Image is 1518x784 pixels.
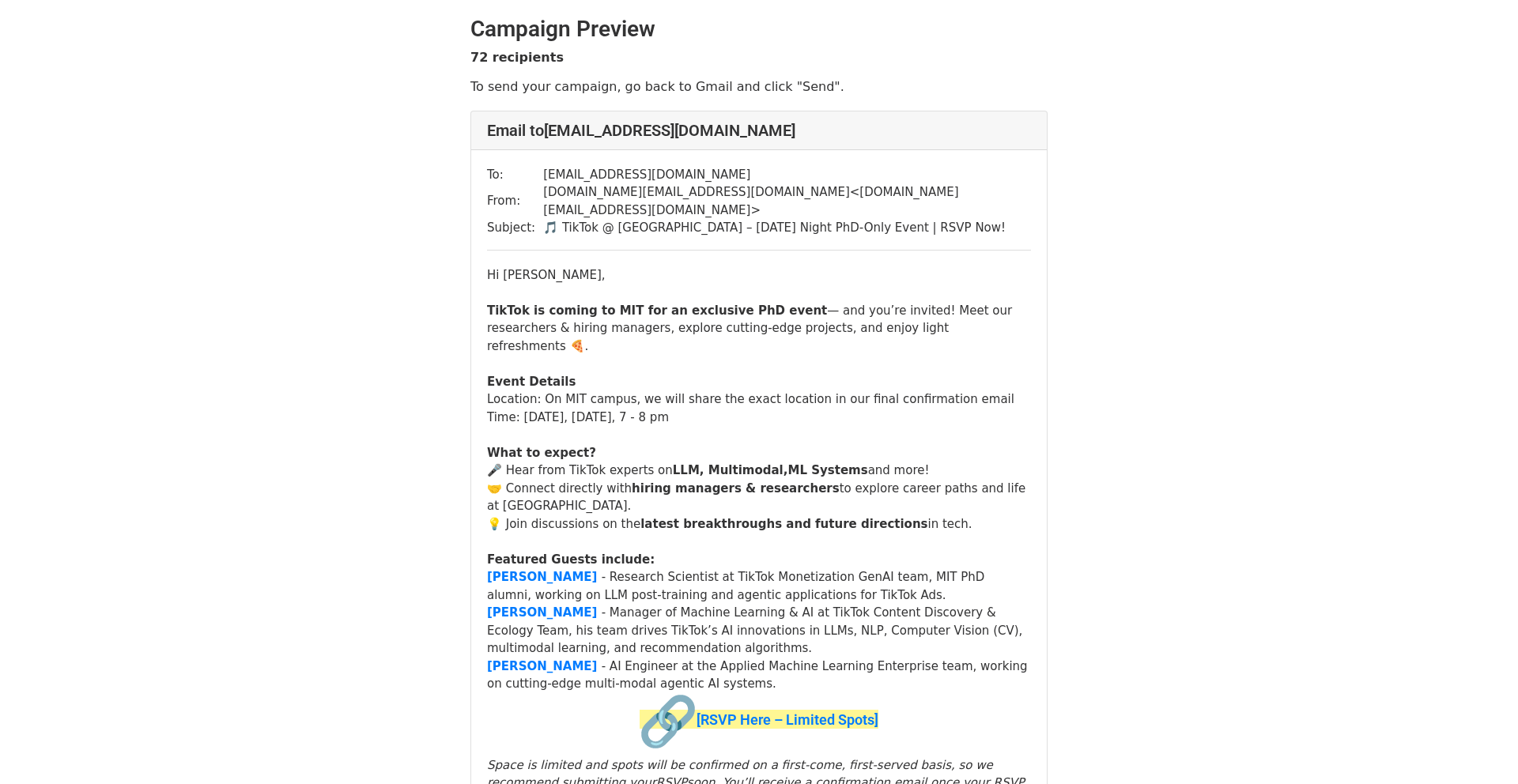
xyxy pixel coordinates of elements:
[640,711,878,728] font: [RSVP Here – Limited Spots]
[632,481,840,496] strong: hiring managers & researchers
[487,121,1031,140] h4: Email to [EMAIL_ADDRESS][DOMAIN_NAME]
[487,183,543,219] td: From:
[487,446,596,460] strong: What to expect?
[487,552,655,567] strong: Featured Guests include:
[640,710,878,729] a: 🔗[RSVP Here – Limited Spots]
[673,463,700,477] strong: LLM
[470,50,564,65] strong: 72 recipients
[487,375,576,389] strong: Event Details
[487,659,597,673] a: [PERSON_NAME]
[543,219,1031,237] td: 🎵 TikTok @ [GEOGRAPHIC_DATA] – [DATE] Night PhD-Only Event | RSVP Now!
[487,568,1031,604] div: - Research Scientist at TikTok Monetization GenAI team, MIT PhD alumni, working on LLM post-train...
[487,409,1031,427] div: Time: [DATE], [DATE], 7 - 8 pm
[487,515,1031,533] div: 💡 Join discussions on the in tech.
[543,183,1031,219] td: [DOMAIN_NAME][EMAIL_ADDRESS][DOMAIN_NAME] < [DOMAIN_NAME][EMAIL_ADDRESS][DOMAIN_NAME] >
[811,463,867,477] strong: Systems
[640,517,927,531] strong: latest breakthroughs and future directions
[640,693,697,750] img: 🔗
[470,78,1048,95] p: To send your campaign, go back to Gmail and click "Send".
[487,266,1031,285] div: Hi [PERSON_NAME],
[487,604,1031,658] div: - Manager of Machine Learning & AI at TikTok Content Discovery & Ecology Team, his team drives Ti...
[487,302,1031,356] div: — and you’re invited! Meet our researchers & hiring managers, explore cutting-edge projects, and ...
[487,303,827,318] strong: TikTok is coming to MIT for an exclusive PhD event
[470,16,1048,43] h2: Campaign Preview
[487,605,597,620] a: [PERSON_NAME]
[487,480,1031,515] div: 🤝 Connect directly with to explore career paths and life at [GEOGRAPHIC_DATA].
[487,390,1031,409] div: Location: On MIT campus, we will share the exact location in our final confirmation email
[487,219,543,237] td: Subject:
[543,166,1031,184] td: [EMAIL_ADDRESS][DOMAIN_NAME]
[487,570,597,584] a: [PERSON_NAME]
[487,166,543,184] td: To:
[487,658,1031,693] div: - AI Engineer at the Applied Machine Learning Enterprise team, working on cutting-edge multi-moda...
[487,462,1031,480] div: 🎤 Hear from TikTok experts on and more!
[700,463,788,477] strong: , Multimodal,
[787,463,807,477] strong: ML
